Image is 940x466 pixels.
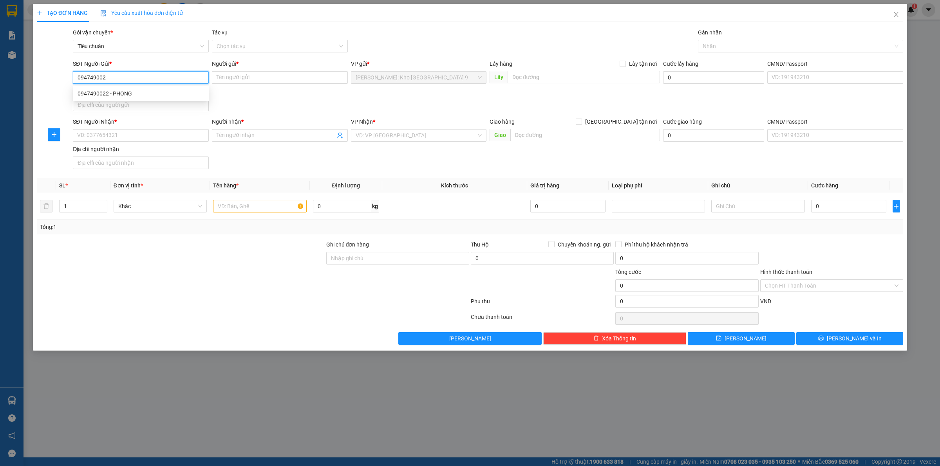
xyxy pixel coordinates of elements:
div: Người gửi [212,59,348,68]
span: close [893,11,899,18]
span: plus [37,10,42,16]
span: [PERSON_NAME] [725,334,766,343]
span: Lấy [490,71,508,83]
input: Cước giao hàng [663,129,764,142]
div: CMND/Passport [767,59,903,68]
span: VND [760,298,771,304]
span: Phí thu hộ khách nhận trả [622,240,691,249]
span: printer [818,335,824,342]
label: Tác vụ [212,29,228,36]
span: Đơn vị tính [114,182,143,189]
input: 0 [530,200,606,212]
span: delete [593,335,599,342]
input: Địa chỉ của người nhận [73,157,209,169]
div: Người nhận [212,117,348,126]
input: VD: Bàn, Ghế [213,200,306,212]
div: Địa chỉ người nhận [73,145,209,153]
span: Chuyển khoản ng. gửi [555,240,614,249]
span: [PERSON_NAME] [449,334,491,343]
div: SĐT Người Gửi [73,59,209,68]
button: save[PERSON_NAME] [688,332,795,345]
span: user-add [337,132,343,139]
span: Tiêu chuẩn [78,40,204,52]
button: deleteXóa Thông tin [543,332,686,345]
div: SĐT Người Nhận [73,117,209,126]
span: Xóa Thông tin [602,334,636,343]
span: Giao [490,129,510,141]
span: Định lượng [332,182,360,189]
span: Tổng cước [615,269,641,275]
img: icon [100,10,107,16]
span: TẠO ĐƠN HÀNG [37,10,88,16]
button: printer[PERSON_NAME] và In [796,332,903,345]
button: [PERSON_NAME] [398,332,541,345]
input: Địa chỉ của người gửi [73,99,209,111]
span: kg [371,200,379,212]
th: Loại phụ phí [609,178,708,193]
label: Hình thức thanh toán [760,269,812,275]
div: Tổng: 1 [40,223,363,231]
span: SL [59,182,65,189]
span: Tên hàng [213,182,239,189]
button: plus [48,128,60,141]
span: Lấy hàng [490,61,512,67]
span: Khác [118,200,202,212]
span: VP Nhận [351,119,373,125]
div: 0947490022 - PHONG [73,87,209,100]
input: Ghi chú đơn hàng [326,252,469,264]
span: plus [48,131,60,138]
label: Ghi chú đơn hàng [326,241,369,248]
div: CMND/Passport [767,117,903,126]
input: Dọc đường [510,129,660,141]
span: save [716,335,721,342]
span: Lấy tận nơi [626,59,660,68]
span: [PERSON_NAME] và In [827,334,882,343]
button: plus [893,200,900,212]
input: Ghi Chú [711,200,804,212]
input: Dọc đường [508,71,660,83]
span: Giao hàng [490,119,515,125]
span: Yêu cầu xuất hóa đơn điện tử [100,10,183,16]
span: Giá trị hàng [530,182,559,189]
span: Kích thước [441,182,468,189]
button: delete [40,200,52,212]
label: Gán nhãn [698,29,722,36]
span: plus [893,203,900,209]
th: Ghi chú [708,178,808,193]
div: 0947490022 - PHONG [78,89,204,98]
span: Thu Hộ [471,241,489,248]
button: Close [885,4,907,26]
div: Phụ thu [470,297,615,311]
label: Cước lấy hàng [663,61,698,67]
span: Gói vận chuyển [73,29,113,36]
span: [GEOGRAPHIC_DATA] tận nơi [582,117,660,126]
label: Cước giao hàng [663,119,702,125]
span: Hồ Chí Minh: Kho Thủ Đức & Quận 9 [356,72,482,83]
div: VP gửi [351,59,487,68]
input: Cước lấy hàng [663,71,764,84]
div: Chưa thanh toán [470,313,615,326]
span: Cước hàng [811,182,838,189]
